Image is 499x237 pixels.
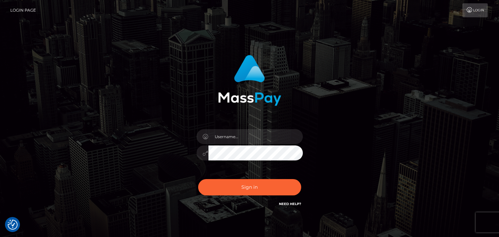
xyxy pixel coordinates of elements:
[8,220,18,230] img: Revisit consent button
[462,3,488,17] a: Login
[218,55,281,106] img: MassPay Login
[208,129,303,144] input: Username...
[198,179,301,195] button: Sign in
[10,3,36,17] a: Login Page
[8,220,18,230] button: Consent Preferences
[279,202,301,206] a: Need Help?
